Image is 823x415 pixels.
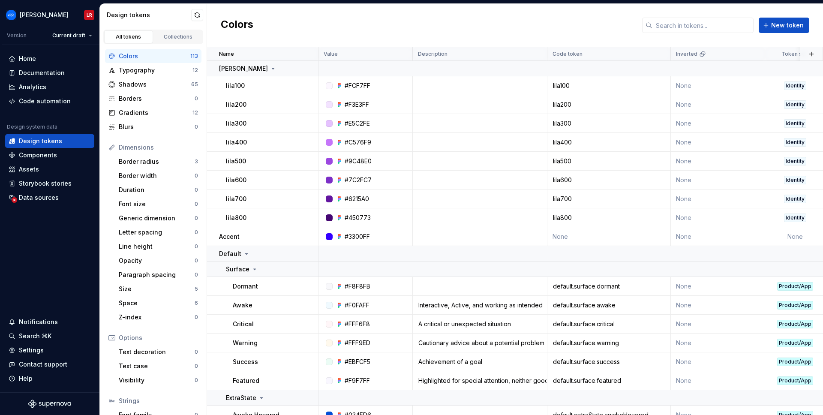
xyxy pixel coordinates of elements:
p: lila700 [226,195,246,203]
p: Description [418,51,448,57]
div: #E5C2FE [345,119,370,128]
div: Cautionary advice about a potential problem [413,339,547,347]
div: Z-index [119,313,195,322]
p: Dormant [233,282,258,291]
td: None [671,315,765,334]
a: Gradients12 [105,106,201,120]
p: ExtraState [226,394,256,402]
button: [PERSON_NAME]LR [2,6,98,24]
div: Collections [157,33,200,40]
div: Code automation [19,97,71,105]
div: Blurs [119,123,195,131]
div: default.surface.awake [548,301,670,310]
a: Space6 [115,296,201,310]
a: Borders0 [105,92,201,105]
div: All tokens [107,33,150,40]
div: Product/App [777,320,813,328]
div: 0 [195,229,198,236]
div: default.surface.warning [548,339,670,347]
div: #450773 [345,214,371,222]
td: None [671,334,765,352]
div: 0 [195,377,198,384]
a: Typography12 [105,63,201,77]
p: Accent [219,232,240,241]
button: Notifications [5,315,94,329]
span: Current draft [52,32,85,39]
p: lila600 [226,176,246,184]
a: Line height0 [115,240,201,253]
div: #FCF7FF [345,81,370,90]
div: #FFF6F8 [345,320,370,328]
button: Contact support [5,358,94,371]
div: Colors [119,52,190,60]
div: Font size [119,200,195,208]
div: 0 [195,363,198,370]
div: Product/App [777,339,813,347]
a: Font size0 [115,197,201,211]
div: Strings [119,397,198,405]
div: 12 [192,67,198,74]
div: 65 [191,81,198,88]
div: 0 [195,271,198,278]
p: Featured [233,376,259,385]
div: Letter spacing [119,228,195,237]
div: #6215A0 [345,195,369,203]
div: Documentation [19,69,65,77]
a: Data sources [5,191,94,204]
div: #C576F9 [345,138,371,147]
div: A critical or unexpected situation [413,320,547,328]
div: #EBFCF5 [345,358,370,366]
p: Critical [233,320,254,328]
p: Value [324,51,338,57]
p: lila400 [226,138,247,147]
div: Typography [119,66,192,75]
div: #F3E3FF [345,100,369,109]
div: Border radius [119,157,195,166]
div: 12 [192,109,198,116]
p: lila200 [226,100,246,109]
div: default.surface.success [548,358,670,366]
div: Identity [784,157,806,165]
a: Settings [5,343,94,357]
a: Size5 [115,282,201,296]
div: Line height [119,242,195,251]
div: [PERSON_NAME] [20,11,69,19]
p: Token set [781,51,807,57]
div: Search ⌘K [19,332,51,340]
div: 0 [195,215,198,222]
a: Assets [5,162,94,176]
div: Product/App [777,358,813,366]
div: 0 [195,314,198,321]
div: Design tokens [19,137,62,145]
div: 6 [195,300,198,307]
a: Z-index0 [115,310,201,324]
div: #F0FAFF [345,301,369,310]
a: Text case0 [115,359,201,373]
div: 0 [195,123,198,130]
img: 05de7b0f-0379-47c0-a4d1-3cbae06520e4.png [6,10,16,20]
div: lila700 [548,195,670,203]
div: LR [87,12,92,18]
div: lila800 [548,214,670,222]
div: 0 [195,243,198,250]
p: Default [219,250,241,258]
a: Blurs0 [105,120,201,134]
div: 0 [195,95,198,102]
p: Warning [233,339,258,347]
svg: Supernova Logo [28,400,71,408]
td: None [671,352,765,371]
h2: Colors [221,18,253,33]
div: Storybook stories [19,179,72,188]
div: Identity [784,138,806,147]
p: Awake [233,301,252,310]
a: Border radius3 [115,155,201,168]
div: Analytics [19,83,46,91]
a: Storybook stories [5,177,94,190]
div: #9C48E0 [345,157,372,165]
div: #F8F8FB [345,282,370,291]
p: [PERSON_NAME] [219,64,268,73]
div: Generic dimension [119,214,195,223]
div: 0 [195,172,198,179]
button: New token [759,18,809,33]
div: Duration [119,186,195,194]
